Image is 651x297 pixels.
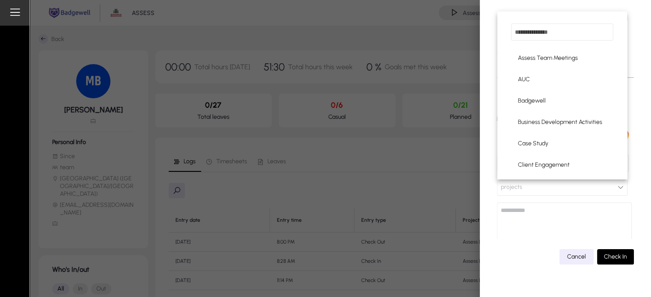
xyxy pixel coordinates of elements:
mat-option: Client Engagement [511,156,613,174]
mat-option: Business Development Activities [511,113,613,131]
span: Assess Team Meetings [518,53,578,63]
mat-option: Assess Team Meetings [511,49,613,67]
mat-option: Case Study [511,135,613,153]
span: Case Study [518,138,548,149]
span: Badgewell [518,96,546,106]
span: Client Engagement [518,160,570,170]
span: AUC [518,74,530,85]
span: Business Development Activities [518,117,602,127]
input: dropdown search [511,24,613,41]
mat-option: AUC [511,71,613,88]
mat-option: Badgewell [511,92,613,110]
mat-option: Clinical [511,177,613,195]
